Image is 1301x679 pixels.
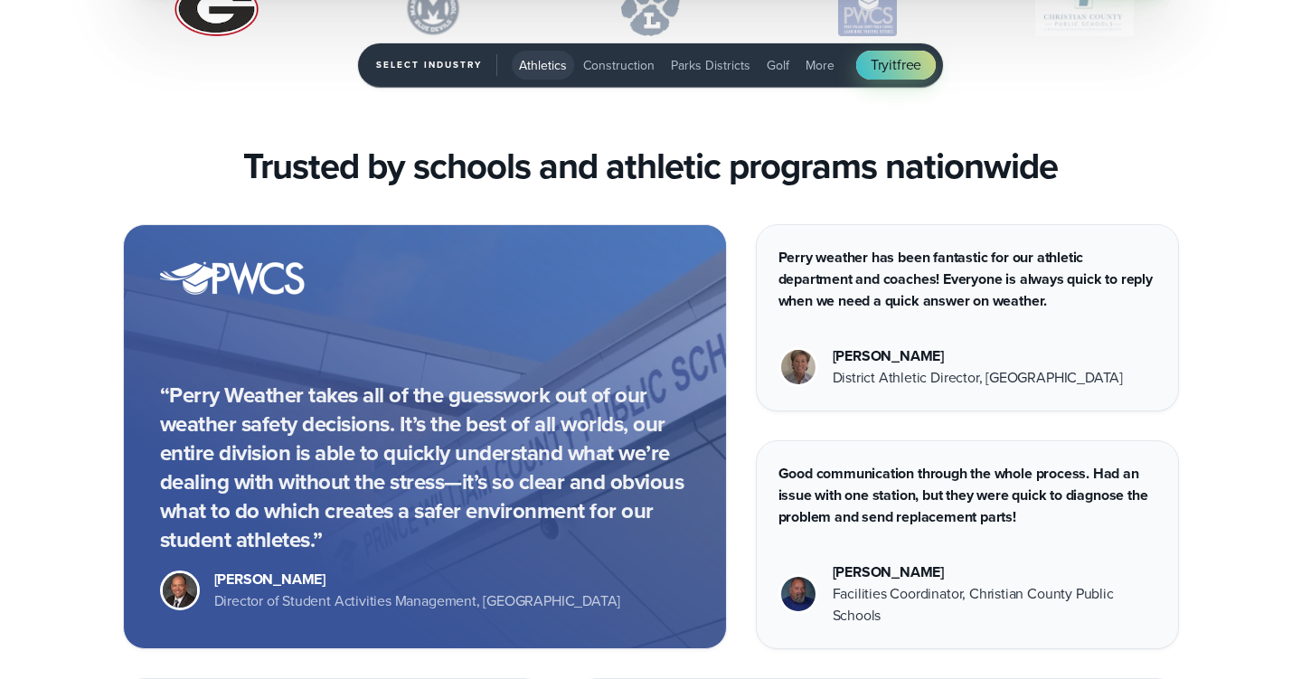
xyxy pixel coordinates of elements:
img: Vestavia Hills High School Headshot [781,350,815,384]
img: Christian County Public Schools Headshot [781,577,815,611]
span: More [806,56,834,75]
p: Good communication through the whole process. Had an issue with one station, but they were quick ... [778,463,1156,528]
span: Parks Districts [671,56,750,75]
h3: Trusted by schools and athletic programs nationwide [243,145,1058,188]
button: Golf [759,51,797,80]
span: Try free [871,54,921,76]
span: Construction [583,56,655,75]
span: Athletics [519,56,567,75]
button: Construction [576,51,662,80]
span: Golf [767,56,789,75]
div: [PERSON_NAME] [214,569,621,590]
button: More [798,51,842,80]
a: Tryitfree [856,51,936,80]
button: Athletics [512,51,574,80]
div: Facilities Coordinator, Christian County Public Schools [833,583,1156,627]
div: District Athletic Director, [GEOGRAPHIC_DATA] [833,367,1124,389]
div: [PERSON_NAME] [833,561,1156,583]
span: Select Industry [376,54,497,76]
p: Perry weather has been fantastic for our athletic department and coaches! Everyone is always quic... [778,247,1156,312]
div: [PERSON_NAME] [833,345,1124,367]
div: Director of Student Activities Management, [GEOGRAPHIC_DATA] [214,590,621,612]
span: it [889,54,897,75]
p: “Perry Weather takes all of the guesswork out of our weather safety decisions. It’s the best of a... [160,381,690,554]
button: Parks Districts [664,51,758,80]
